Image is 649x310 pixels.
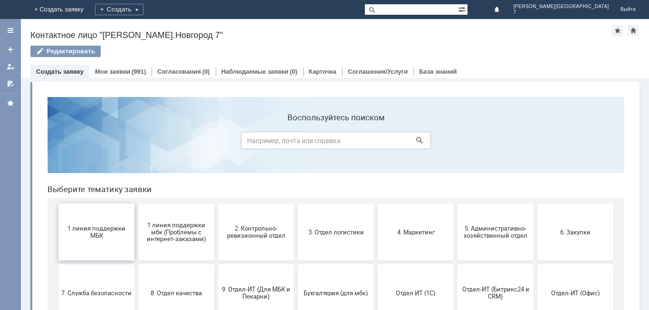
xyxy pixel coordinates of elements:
[201,42,391,60] input: Например, почта или справка
[221,68,288,75] a: Наблюдаемые заявки
[201,23,391,33] label: Воспользуйтесь поиском
[19,175,95,232] button: 7. Служба безопасности
[261,139,331,146] span: 3. Отдел логистики
[181,196,251,211] span: 9. Отдел-ИТ (Для МБК и Пекарни)
[98,175,174,232] button: 8. Отдел качества
[348,68,408,75] a: Соглашения/Услуги
[628,25,639,36] div: Сделать домашней страницей
[178,175,254,232] button: 9. Отдел-ИТ (Для МБК и Пекарни)
[341,261,411,268] span: не актуален
[202,68,210,75] div: (0)
[458,4,468,13] span: Расширенный поиск
[514,10,609,15] span: 7
[30,30,612,40] div: Контактное лицо "[PERSON_NAME].Новгород 7"
[21,136,92,150] span: 1 линия поддержки МБК
[341,139,411,146] span: 4. Маркетинг
[258,114,334,171] button: 3. Отдел логистики
[290,68,297,75] div: (0)
[341,200,411,207] span: Отдел ИТ (1С)
[338,114,414,171] button: 4. Маркетинг
[261,253,331,275] span: [PERSON_NAME]. Услуги ИТ для МБК (оформляет L1)
[497,114,573,171] button: 6. Закупки
[36,68,84,75] a: Создать заявку
[101,132,172,153] span: 1 линия поддержки мбк (Проблемы с интернет-заказами)
[95,4,143,15] div: Создать
[95,68,130,75] a: Мои заявки
[178,236,254,293] button: Это соглашение не активно!
[3,59,18,74] a: Мои заявки
[181,136,251,150] span: 2. Контрольно-ревизионный отдел
[261,200,331,207] span: Бухгалтерия (для мбк)
[178,114,254,171] button: 2. Контрольно-ревизионный отдел
[500,139,571,146] span: 6. Закупки
[500,200,571,207] span: Отдел-ИТ (Офис)
[19,236,95,293] button: Финансовый отдел
[132,68,146,75] div: (991)
[258,236,334,293] button: [PERSON_NAME]. Услуги ИТ для МБК (оформляет L1)
[514,4,609,10] span: [PERSON_NAME][GEOGRAPHIC_DATA]
[612,25,623,36] div: Добавить в избранное
[338,175,414,232] button: Отдел ИТ (1С)
[157,68,201,75] a: Согласования
[420,136,491,150] span: 5. Административно-хозяйственный отдел
[21,261,92,268] span: Финансовый отдел
[19,114,95,171] button: 1 линия поддержки МБК
[420,196,491,211] span: Отдел-ИТ (Битрикс24 и CRM)
[419,68,457,75] a: База знаний
[338,236,414,293] button: не актуален
[181,257,251,271] span: Это соглашение не активно!
[8,95,584,105] header: Выберите тематику заявки
[309,68,336,75] a: Карточка
[98,236,174,293] button: Франчайзинг
[418,175,494,232] button: Отдел-ИТ (Битрикс24 и CRM)
[98,114,174,171] button: 1 линия поддержки мбк (Проблемы с интернет-заказами)
[3,42,18,57] a: Создать заявку
[101,261,172,268] span: Франчайзинг
[497,175,573,232] button: Отдел-ИТ (Офис)
[101,200,172,207] span: 8. Отдел качества
[21,200,92,207] span: 7. Служба безопасности
[258,175,334,232] button: Бухгалтерия (для мбк)
[418,114,494,171] button: 5. Административно-хозяйственный отдел
[3,76,18,91] a: Мои согласования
